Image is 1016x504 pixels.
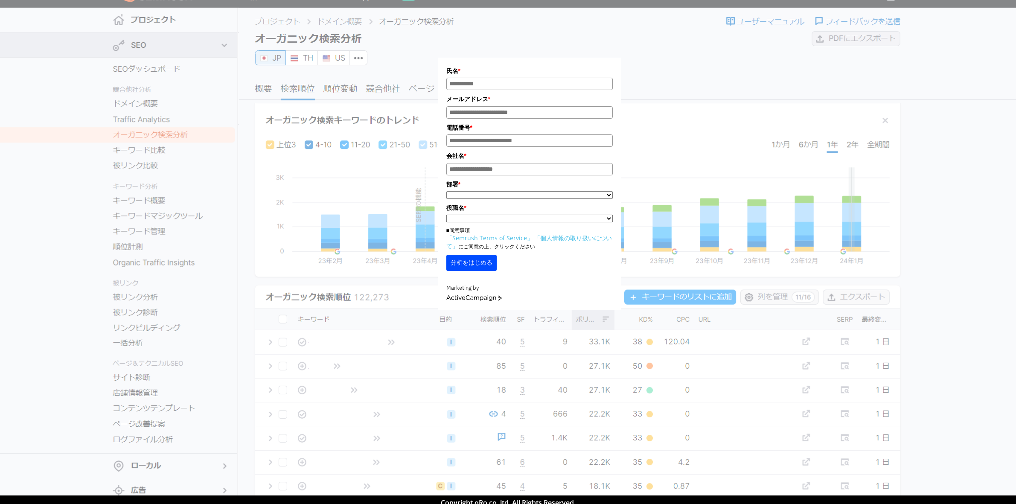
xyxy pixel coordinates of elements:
div: Marketing by [446,284,613,293]
button: 分析をはじめる [446,255,497,271]
label: 会社名 [446,151,613,160]
label: 部署 [446,180,613,189]
label: メールアドレス [446,94,613,104]
label: 電話番号 [446,123,613,132]
a: 「個人情報の取り扱いについて」 [446,234,612,250]
a: 「Semrush Terms of Service」 [446,234,533,242]
label: 氏名 [446,66,613,76]
p: ■同意事項 にご同意の上、クリックください [446,227,613,251]
label: 役職名 [446,203,613,213]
